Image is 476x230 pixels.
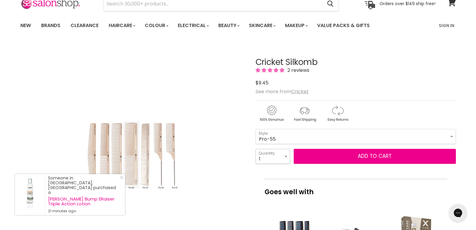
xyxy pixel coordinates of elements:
[313,19,374,32] a: Value Packs & Gifts
[244,19,279,32] a: Skincare
[214,19,243,32] a: Beauty
[265,179,447,199] p: Goes well with
[446,202,470,224] iframe: Gorgias live chat messenger
[291,88,309,95] a: Cricket
[104,19,139,32] a: Haircare
[256,104,287,123] img: genuine.gif
[140,19,172,32] a: Colour
[380,1,435,6] p: Orders over $149 ship free!
[280,19,311,32] a: Makeup
[286,67,309,74] span: 2 reviews
[16,19,35,32] a: New
[358,152,392,160] span: Add to cart
[120,176,123,179] svg: Close Icon
[173,19,213,32] a: Electrical
[256,58,456,67] h1: Cricket Silkomb
[256,88,309,95] span: See more from
[16,17,405,34] ul: Main menu
[13,17,463,34] nav: Main
[289,104,320,123] img: shipping.gif
[117,176,123,182] a: Close Notification
[48,197,119,206] a: [PERSON_NAME] Bump ERaiser Triple Action Lotion
[15,174,45,215] a: Visit product page
[256,149,290,164] select: Quantity
[322,104,353,123] img: returns.gif
[256,67,286,74] span: 5.00 stars
[294,149,456,164] button: Add to cart
[435,19,458,32] a: Sign In
[48,176,119,213] div: Someone in [GEOGRAPHIC_DATA], [GEOGRAPHIC_DATA] purchased a
[256,79,268,86] span: $9.45
[48,209,119,213] small: 21 minutes ago
[66,19,103,32] a: Clearance
[37,19,65,32] a: Brands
